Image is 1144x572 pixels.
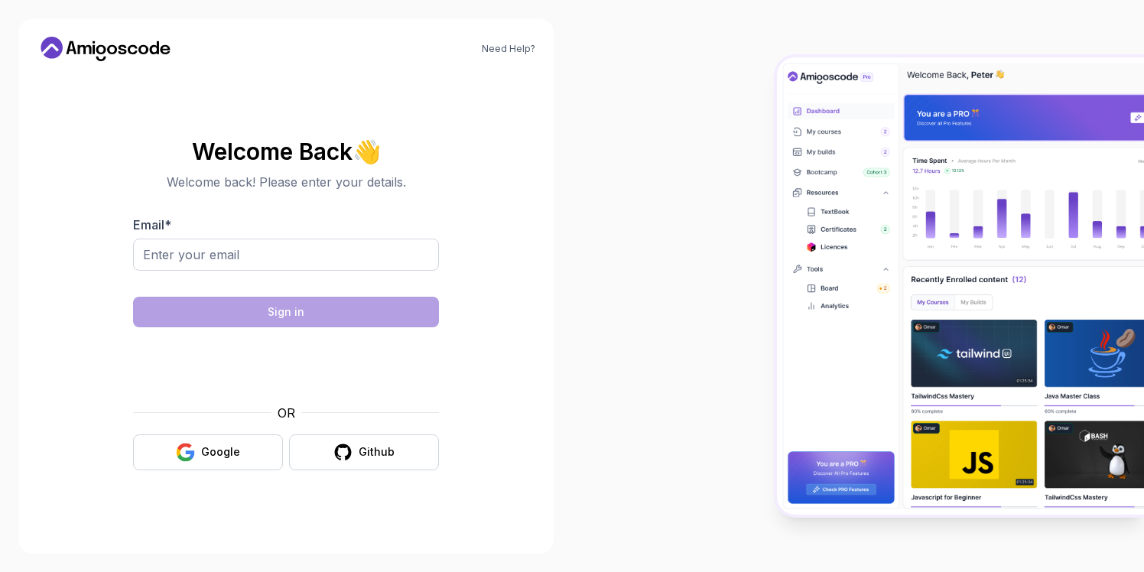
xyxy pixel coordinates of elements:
button: Github [289,434,439,470]
span: 👋 [352,138,382,164]
button: Google [133,434,283,470]
iframe: Widget containing checkbox for hCaptcha security challenge [171,336,401,395]
div: Sign in [268,304,304,320]
div: Google [201,444,240,460]
p: Welcome back! Please enter your details. [133,173,439,191]
a: Need Help? [482,43,535,55]
label: Email * [133,217,171,232]
div: Github [359,444,395,460]
button: Sign in [133,297,439,327]
input: Enter your email [133,239,439,271]
p: OR [278,404,295,422]
a: Home link [37,37,174,61]
h2: Welcome Back [133,139,439,164]
img: Amigoscode Dashboard [777,57,1144,515]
